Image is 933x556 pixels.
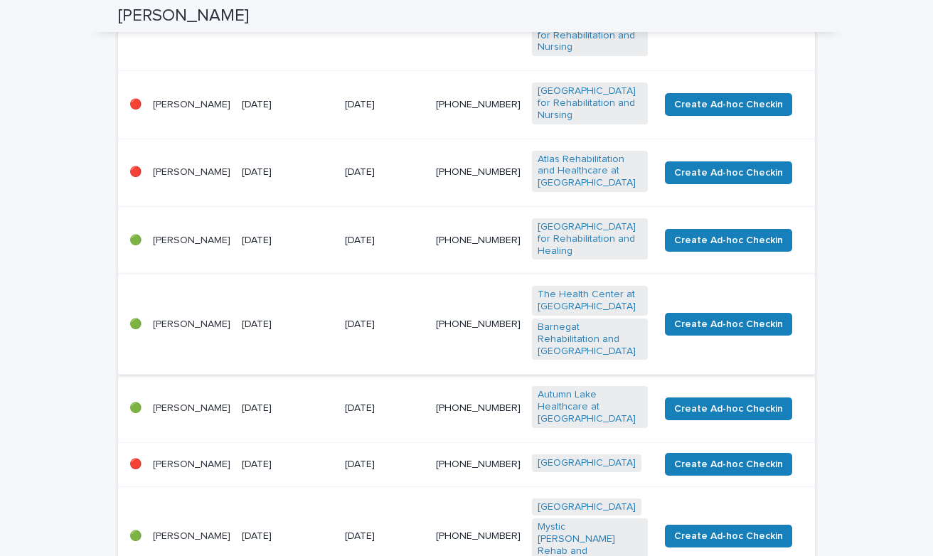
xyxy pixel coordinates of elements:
span: Create Ad-hoc Checkin [674,233,783,247]
p: [DATE] [345,319,424,331]
p: [DATE] [242,319,334,331]
p: [DATE] [242,99,334,111]
a: Autumn Lake Healthcare at [GEOGRAPHIC_DATA] [538,389,642,424]
h2: [PERSON_NAME] [118,6,249,26]
p: 🟢 [129,235,142,247]
a: [GEOGRAPHIC_DATA] [538,457,636,469]
p: [DATE] [345,530,424,542]
p: [DATE] [345,235,424,247]
tr: 🟢[PERSON_NAME][DATE][DATE][PHONE_NUMBER]Autumn Lake Healthcare at [GEOGRAPHIC_DATA] Create Ad-hoc... [118,375,815,442]
p: [DATE] [345,99,424,111]
p: [DATE] [242,402,334,415]
p: [DATE] [345,166,424,178]
a: [GEOGRAPHIC_DATA] for Rehabilitation and Nursing [538,18,642,53]
a: [PHONE_NUMBER] [436,403,521,413]
button: Create Ad-hoc Checkin [665,93,792,116]
p: 🟢 [129,319,142,331]
button: Create Ad-hoc Checkin [665,161,792,184]
p: [DATE] [242,459,334,471]
p: [PERSON_NAME] [153,235,230,247]
a: [GEOGRAPHIC_DATA] for Rehabilitation and Nursing [538,85,642,121]
tr: 🔴[PERSON_NAME][DATE][DATE][PHONE_NUMBER][GEOGRAPHIC_DATA] Create Ad-hoc Checkin [118,442,815,486]
span: Create Ad-hoc Checkin [674,97,783,112]
tr: 🟢[PERSON_NAME][DATE][DATE][PHONE_NUMBER]The Health Center at [GEOGRAPHIC_DATA] Barnegat Rehabilit... [118,274,815,375]
button: Create Ad-hoc Checkin [665,313,792,336]
span: Create Ad-hoc Checkin [674,457,783,471]
span: Create Ad-hoc Checkin [674,529,783,543]
p: [PERSON_NAME] [153,166,230,178]
p: [DATE] [242,166,334,178]
a: [GEOGRAPHIC_DATA] [538,501,636,513]
p: 🟢 [129,402,142,415]
p: [PERSON_NAME] [153,530,230,542]
p: [PERSON_NAME] [153,402,230,415]
p: [PERSON_NAME] [153,459,230,471]
a: Barnegat Rehabilitation and [GEOGRAPHIC_DATA] [538,321,642,357]
a: The Health Center at [GEOGRAPHIC_DATA] [538,289,642,313]
a: [PHONE_NUMBER] [436,531,521,541]
p: [PERSON_NAME] [153,319,230,331]
p: [DATE] [242,530,334,542]
a: [PHONE_NUMBER] [436,235,521,245]
span: Create Ad-hoc Checkin [674,317,783,331]
p: 🟢 [129,530,142,542]
button: Create Ad-hoc Checkin [665,229,792,252]
span: Create Ad-hoc Checkin [674,166,783,180]
button: Create Ad-hoc Checkin [665,525,792,547]
a: [PHONE_NUMBER] [436,100,521,109]
a: [PHONE_NUMBER] [436,459,521,469]
a: Atlas Rehabilitation and Healthcare at [GEOGRAPHIC_DATA] [538,154,642,189]
p: 🔴 [129,459,142,471]
tr: 🔴[PERSON_NAME][DATE][DATE][PHONE_NUMBER]Atlas Rehabilitation and Healthcare at [GEOGRAPHIC_DATA] ... [118,139,815,206]
tr: 🔴[PERSON_NAME][DATE][DATE][PHONE_NUMBER][GEOGRAPHIC_DATA] for Rehabilitation and Nursing Create A... [118,71,815,139]
button: Create Ad-hoc Checkin [665,453,792,476]
p: 🔴 [129,99,142,111]
a: [PHONE_NUMBER] [436,319,521,329]
p: [DATE] [345,402,424,415]
a: [GEOGRAPHIC_DATA] for Rehabilitation and Healing [538,221,642,257]
p: 🔴 [129,166,142,178]
button: Create Ad-hoc Checkin [665,397,792,420]
p: [PERSON_NAME] [153,99,230,111]
span: Create Ad-hoc Checkin [674,402,783,416]
a: [PHONE_NUMBER] [436,167,521,177]
p: [DATE] [242,235,334,247]
p: [DATE] [345,459,424,471]
tr: 🟢[PERSON_NAME][DATE][DATE][PHONE_NUMBER][GEOGRAPHIC_DATA] for Rehabilitation and Healing Create A... [118,206,815,274]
